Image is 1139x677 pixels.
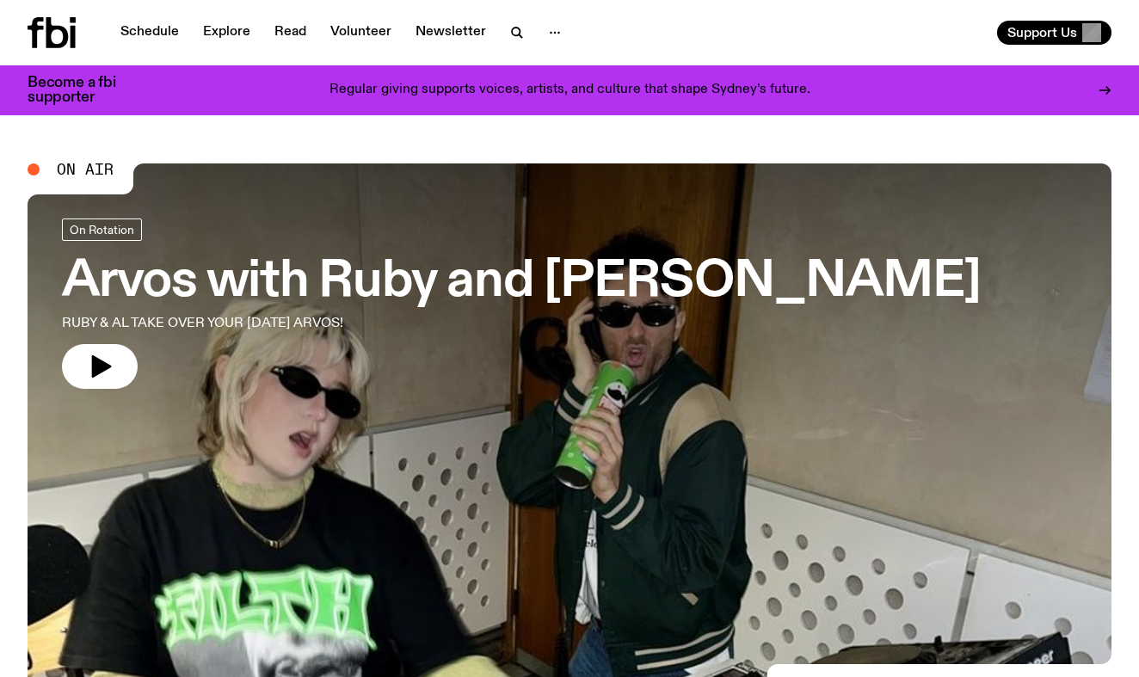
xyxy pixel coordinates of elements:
a: On Rotation [62,218,142,241]
span: Support Us [1007,25,1077,40]
h3: Arvos with Ruby and [PERSON_NAME] [62,258,981,306]
p: Regular giving supports voices, artists, and culture that shape Sydney’s future. [329,83,810,98]
span: On Rotation [70,223,134,236]
h3: Become a fbi supporter [28,76,138,105]
a: Volunteer [320,21,402,45]
a: Newsletter [405,21,496,45]
a: Explore [193,21,261,45]
a: Schedule [110,21,189,45]
button: Support Us [997,21,1111,45]
a: Read [264,21,317,45]
p: RUBY & AL TAKE OVER YOUR [DATE] ARVOS! [62,313,502,334]
span: On Air [57,162,114,177]
a: Arvos with Ruby and [PERSON_NAME]RUBY & AL TAKE OVER YOUR [DATE] ARVOS! [62,218,981,389]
